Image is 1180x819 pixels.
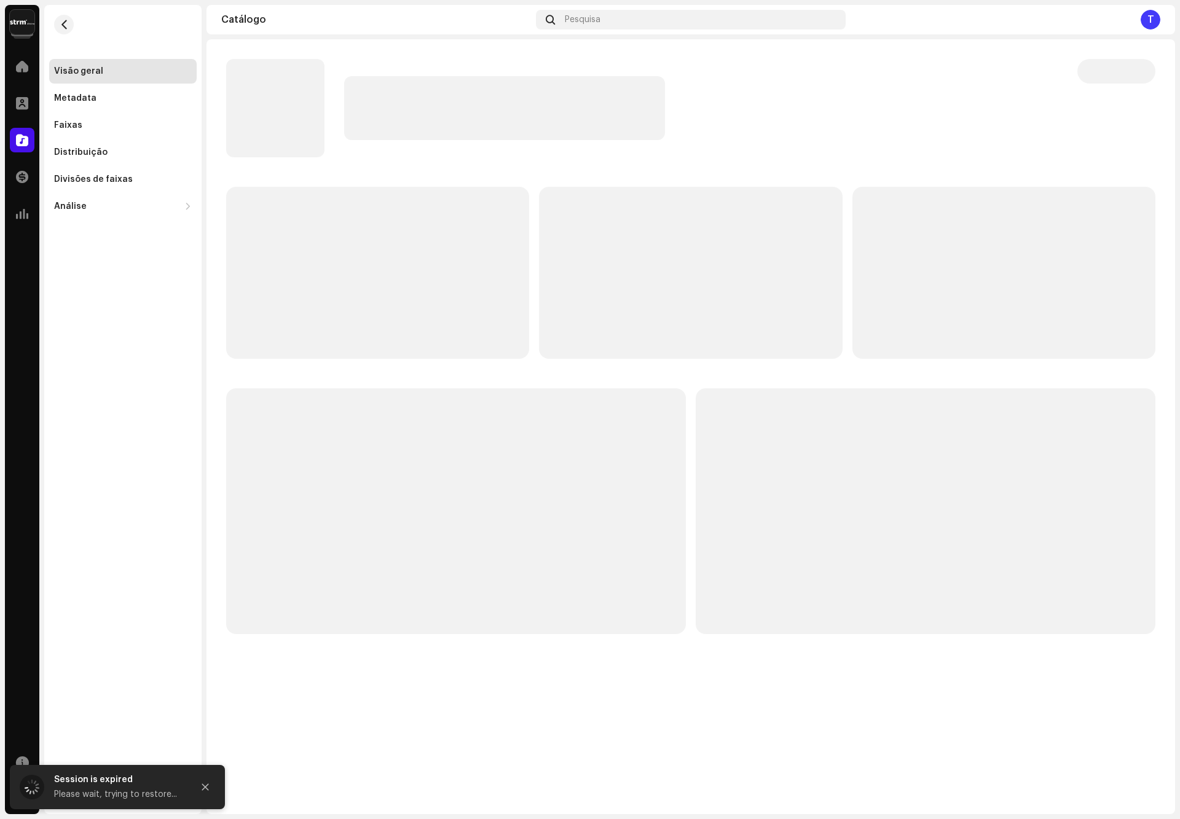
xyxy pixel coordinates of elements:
[49,59,197,84] re-m-nav-item: Visão geral
[49,86,197,111] re-m-nav-item: Metadata
[54,66,103,76] div: Visão geral
[54,147,108,157] div: Distribuição
[54,202,87,211] div: Análise
[49,194,197,219] re-m-nav-dropdown: Análise
[10,10,34,34] img: 408b884b-546b-4518-8448-1008f9c76b02
[49,113,197,138] re-m-nav-item: Faixas
[54,93,96,103] div: Metadata
[49,140,197,165] re-m-nav-item: Distribuição
[221,15,531,25] div: Catálogo
[1141,10,1160,29] div: T
[193,775,218,799] button: Close
[54,120,82,130] div: Faixas
[49,167,197,192] re-m-nav-item: Divisões de faixas
[54,174,133,184] div: Divisões de faixas
[54,787,183,802] div: Please wait, trying to restore...
[565,15,600,25] span: Pesquisa
[54,772,183,787] div: Session is expired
